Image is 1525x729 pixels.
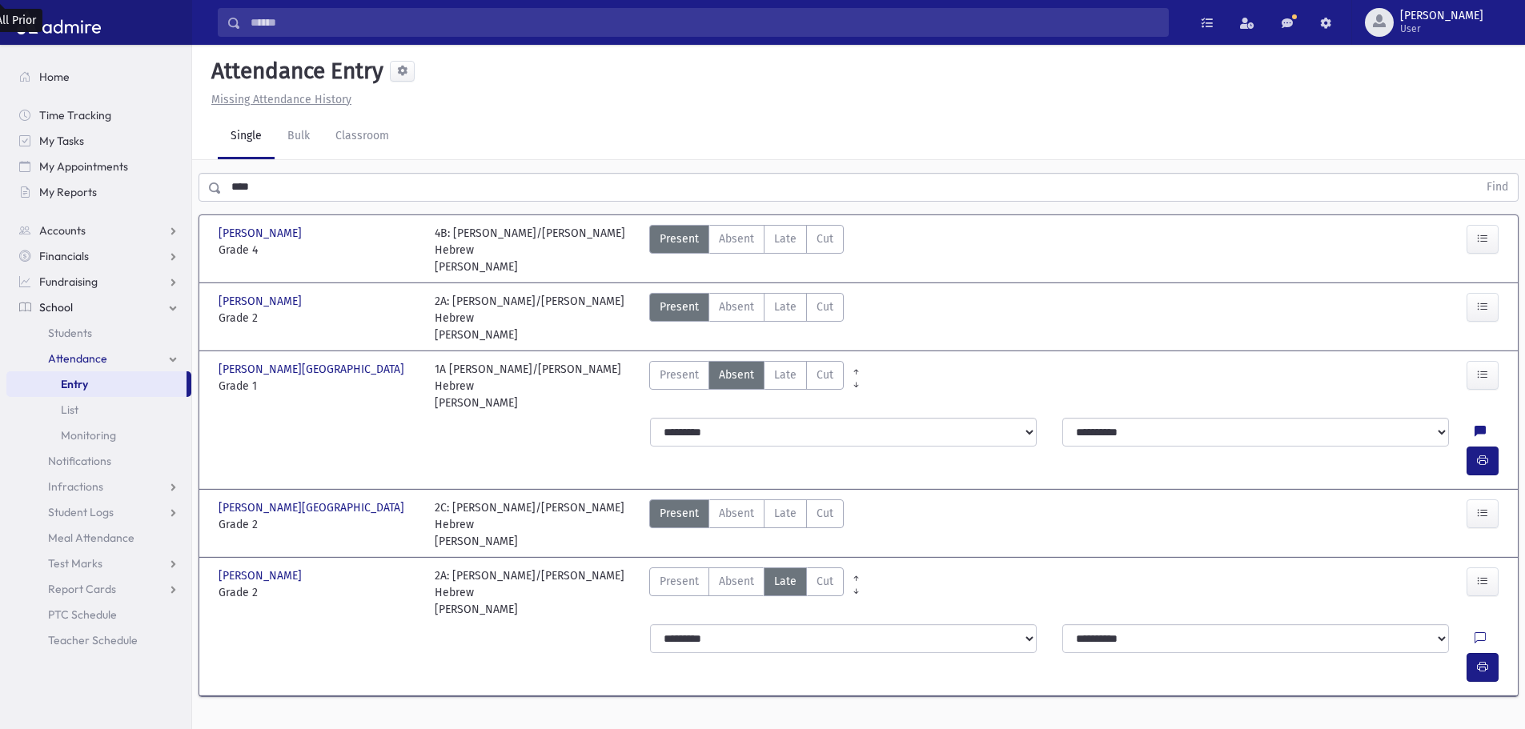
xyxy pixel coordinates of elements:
span: Absent [719,367,754,383]
a: School [6,294,191,320]
input: Search [241,8,1168,37]
span: My Tasks [39,134,84,148]
span: Absent [719,573,754,590]
span: Cut [817,367,833,383]
a: Home [6,64,191,90]
span: Test Marks [48,556,102,571]
span: Attendance [48,351,107,366]
div: 1A [PERSON_NAME]/[PERSON_NAME] Hebrew [PERSON_NAME] [435,361,635,411]
a: Fundraising [6,269,191,294]
span: Grade 4 [219,242,419,258]
a: Notifications [6,448,191,474]
div: AttTypes [649,567,844,618]
span: Absent [719,230,754,247]
a: Students [6,320,191,346]
a: Monitoring [6,423,191,448]
span: Cut [817,298,833,315]
span: Cut [817,505,833,522]
span: [PERSON_NAME][GEOGRAPHIC_DATA] [219,361,407,378]
a: Missing Attendance History [205,93,351,106]
span: [PERSON_NAME] [219,567,305,584]
span: [PERSON_NAME] [219,293,305,310]
span: Present [660,298,699,315]
span: Fundraising [39,274,98,289]
div: 2A: [PERSON_NAME]/[PERSON_NAME] Hebrew [PERSON_NAME] [435,567,635,618]
span: Student Logs [48,505,114,519]
a: List [6,397,191,423]
span: Late [774,230,797,247]
a: Infractions [6,474,191,499]
span: Meal Attendance [48,531,134,545]
span: Students [48,326,92,340]
span: Financials [39,249,89,263]
span: PTC Schedule [48,607,117,622]
h5: Attendance Entry [205,58,383,85]
a: My Reports [6,179,191,205]
img: AdmirePro [13,6,105,38]
a: Accounts [6,218,191,243]
span: Accounts [39,223,86,238]
span: [PERSON_NAME] [1400,10,1483,22]
span: Infractions [48,479,103,494]
span: Late [774,298,797,315]
span: Teacher Schedule [48,633,138,647]
span: Late [774,367,797,383]
u: Missing Attendance History [211,93,351,106]
a: Entry [6,371,187,397]
a: Classroom [323,114,402,159]
div: AttTypes [649,225,844,275]
a: Teacher Schedule [6,627,191,653]
a: Student Logs [6,499,191,525]
div: 2C: [PERSON_NAME]/[PERSON_NAME] Hebrew [PERSON_NAME] [435,499,635,550]
span: Cut [817,573,833,590]
span: Present [660,367,699,383]
span: Monitoring [61,428,116,443]
span: Cut [817,230,833,247]
span: Grade 2 [219,516,419,533]
span: Late [774,573,797,590]
a: Attendance [6,346,191,371]
div: 2A: [PERSON_NAME]/[PERSON_NAME] Hebrew [PERSON_NAME] [435,293,635,343]
span: Present [660,505,699,522]
span: Present [660,230,699,247]
span: Report Cards [48,582,116,596]
div: AttTypes [649,499,844,550]
span: Notifications [48,454,111,468]
button: Find [1477,174,1518,201]
span: [PERSON_NAME] [219,225,305,242]
span: School [39,300,73,314]
span: Late [774,505,797,522]
span: Absent [719,505,754,522]
div: AttTypes [649,361,844,411]
span: Grade 1 [219,378,419,395]
span: Grade 2 [219,310,419,326]
a: PTC Schedule [6,602,191,627]
a: Report Cards [6,576,191,602]
a: Financials [6,243,191,269]
a: Test Marks [6,551,191,576]
a: Meal Attendance [6,525,191,551]
a: My Tasks [6,128,191,154]
span: Entry [61,377,88,391]
span: Grade 2 [219,584,419,601]
div: AttTypes [649,293,844,343]
a: My Appointments [6,154,191,179]
span: User [1400,22,1483,35]
a: Time Tracking [6,102,191,128]
span: My Reports [39,185,97,199]
a: Bulk [275,114,323,159]
span: Time Tracking [39,108,111,122]
span: List [61,403,78,417]
span: Home [39,70,70,84]
span: [PERSON_NAME][GEOGRAPHIC_DATA] [219,499,407,516]
span: Present [660,573,699,590]
span: Absent [719,298,754,315]
div: 4B: [PERSON_NAME]/[PERSON_NAME] Hebrew [PERSON_NAME] [435,225,635,275]
span: My Appointments [39,159,128,174]
a: Single [218,114,275,159]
